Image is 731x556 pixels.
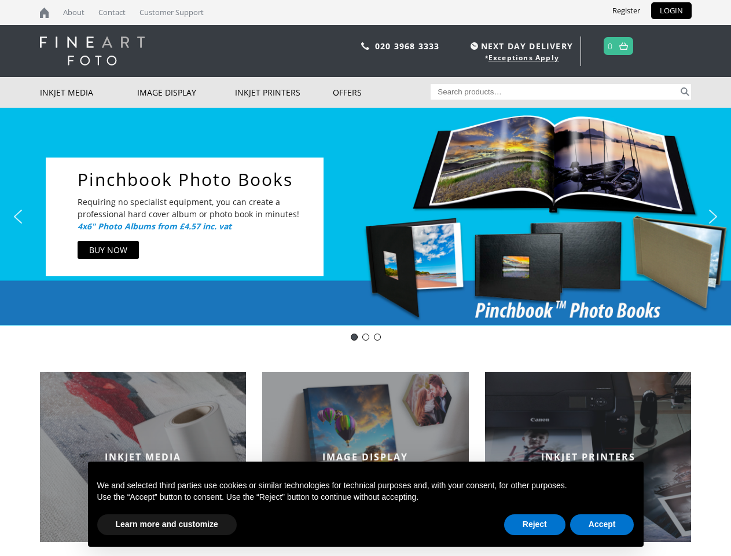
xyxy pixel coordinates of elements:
p: Use the “Accept” button to consent. Use the “Reject” button to continue without accepting. [97,492,634,503]
img: logo-white.svg [40,36,145,65]
h2: INKJET MEDIA [40,451,247,463]
img: basket.svg [619,42,628,50]
i: 4x6" Photo Albums from £4.57 inc. vat [78,221,232,232]
div: BUY NOW [89,244,127,256]
h2: INKJET PRINTERS [485,451,692,463]
a: Register [604,2,649,19]
img: previous arrow [9,207,27,226]
a: 0 [608,38,613,54]
a: Image Display [137,77,235,108]
img: next arrow [704,207,722,226]
p: We and selected third parties use cookies or similar technologies for technical purposes and, wit... [97,480,634,492]
p: Requiring no specialist equipment, you can create a professional hard cover album or photo book i... [78,196,300,220]
div: Choose slide to display. [348,331,383,343]
img: time.svg [471,42,478,50]
a: Inkjet Printers [235,77,333,108]
button: Search [678,84,692,100]
a: LOGIN [651,2,692,19]
a: Offers [333,77,431,108]
h2: IMAGE DISPLAY [262,451,469,463]
div: pinch book [362,334,369,341]
div: Innova-general [351,334,358,341]
span: NEXT DAY DELIVERY [468,39,573,53]
button: Reject [504,514,565,535]
input: Search products… [431,84,678,100]
button: Accept [570,514,634,535]
a: Inkjet Media [40,77,138,108]
a: Pinchbook Photo Books [78,169,312,190]
a: 020 3968 3333 [375,41,440,52]
div: DOTWEEK- IFA39 [374,334,381,341]
button: Learn more and customize [97,514,237,535]
img: phone.svg [361,42,369,50]
a: Exceptions Apply [488,53,559,63]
